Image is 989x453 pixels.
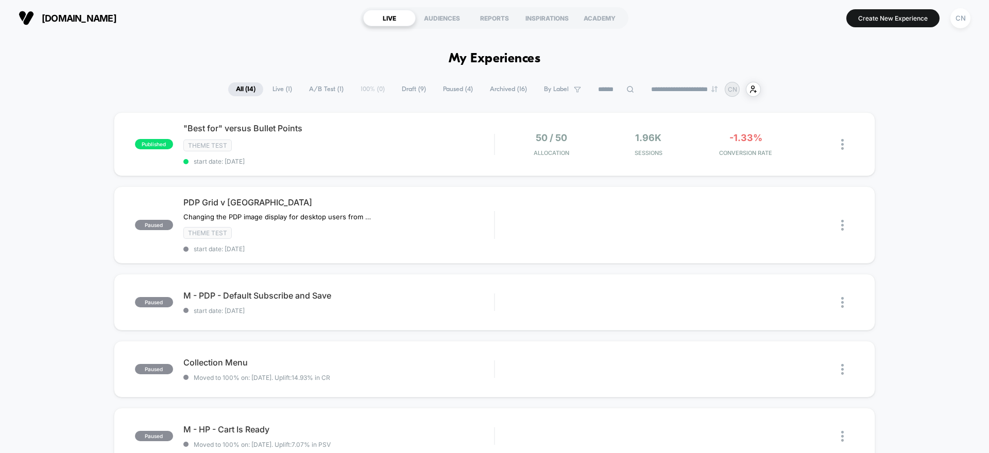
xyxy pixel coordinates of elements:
span: start date: [DATE] [183,245,494,253]
h1: My Experiences [449,51,541,66]
span: Theme Test [183,140,232,151]
img: close [841,364,844,375]
span: PDP Grid v [GEOGRAPHIC_DATA] [183,197,494,207]
span: Archived ( 16 ) [482,82,535,96]
span: start date: [DATE] [183,307,494,315]
p: CN [728,85,737,93]
div: INSPIRATIONS [521,10,573,26]
span: 1.96k [635,132,661,143]
span: M - HP - Cart Is Ready [183,424,494,434]
div: REPORTS [468,10,521,26]
span: published [135,139,173,149]
span: "Best for" versus Bullet Points [183,123,494,133]
span: By Label [544,85,569,93]
div: ACADEMY [573,10,626,26]
span: Changing the PDP image display for desktop users from grid to carousel [183,213,374,221]
span: paused [135,297,173,307]
span: All ( 14 ) [228,82,263,96]
span: paused [135,220,173,230]
span: Theme Test [183,227,232,239]
span: Moved to 100% on: [DATE] . Uplift: 14.93% in CR [194,374,330,381]
img: close [841,220,844,231]
span: 50 / 50 [536,132,567,143]
button: Create New Experience [846,9,940,27]
span: paused [135,364,173,374]
span: Allocation [534,149,569,156]
img: close [841,297,844,308]
span: Paused ( 4 ) [435,82,481,96]
button: CN [947,8,974,29]
span: paused [135,431,173,441]
span: Draft ( 9 ) [394,82,434,96]
div: AUDIENCES [416,10,468,26]
span: -1.33% [729,132,762,143]
div: LIVE [363,10,416,26]
span: Collection Menu [183,357,494,368]
span: M - PDP - Default Subscribe and Save [183,290,494,301]
img: Visually logo [19,10,34,26]
span: Live ( 1 ) [265,82,300,96]
button: [DOMAIN_NAME] [15,10,120,26]
span: A/B Test ( 1 ) [301,82,351,96]
img: close [841,431,844,442]
span: Sessions [603,149,695,156]
div: CN [950,8,970,28]
span: CONVERSION RATE [700,149,792,156]
span: [DOMAIN_NAME] [42,13,116,24]
img: close [841,139,844,150]
img: end [711,86,718,92]
span: start date: [DATE] [183,158,494,165]
span: Moved to 100% on: [DATE] . Uplift: 7.07% in PSV [194,441,331,448]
